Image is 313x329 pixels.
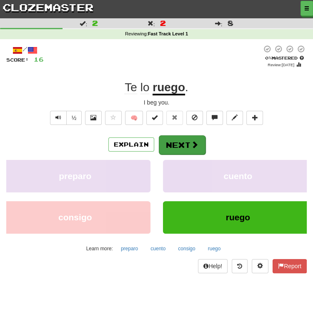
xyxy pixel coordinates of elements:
[116,242,143,255] button: preparo
[125,81,137,94] span: Te
[226,212,250,222] span: ruego
[148,31,188,36] strong: Fast Track Level 1
[185,81,188,94] span: .
[85,111,102,125] button: Show image (alt+x)
[58,212,92,222] span: consigo
[48,111,82,129] div: Text-to-speech controls
[198,259,228,273] button: Help!
[223,171,252,181] span: cuento
[160,19,165,27] span: 2
[86,246,113,252] small: Learn more:
[203,242,225,255] button: ruego
[226,111,243,125] button: Edit sentence (alt+d)
[153,81,185,95] u: ruego
[108,137,154,152] button: Explain
[148,20,155,26] span: :
[50,111,67,125] button: Play sentence audio (ctl+space)
[262,55,307,61] div: Mastered
[146,242,170,255] button: cuento
[6,57,29,62] span: Score:
[6,45,44,55] div: /
[125,111,143,125] button: 🧠
[228,19,233,27] span: 8
[206,111,223,125] button: Discuss sentence (alt+u)
[273,259,307,273] button: Report
[66,111,82,125] button: ½
[80,20,87,26] span: :
[232,259,248,273] button: Round history (alt+y)
[246,111,263,125] button: Add to collection (alt+a)
[105,111,122,125] button: Favorite sentence (alt+f)
[268,62,294,67] small: Review: [DATE]
[92,19,98,27] span: 2
[215,20,223,26] span: :
[166,111,183,125] button: Reset to 0% Mastered (alt+r)
[159,135,205,155] button: Next
[186,111,203,125] button: Ignore sentence (alt+i)
[146,111,163,125] button: Set this sentence to 100% Mastered (alt+m)
[6,98,307,107] div: I beg you.
[34,56,44,63] span: 16
[140,81,150,94] span: lo
[59,171,91,181] span: preparo
[265,55,272,60] span: 0 %
[173,242,200,255] button: consigo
